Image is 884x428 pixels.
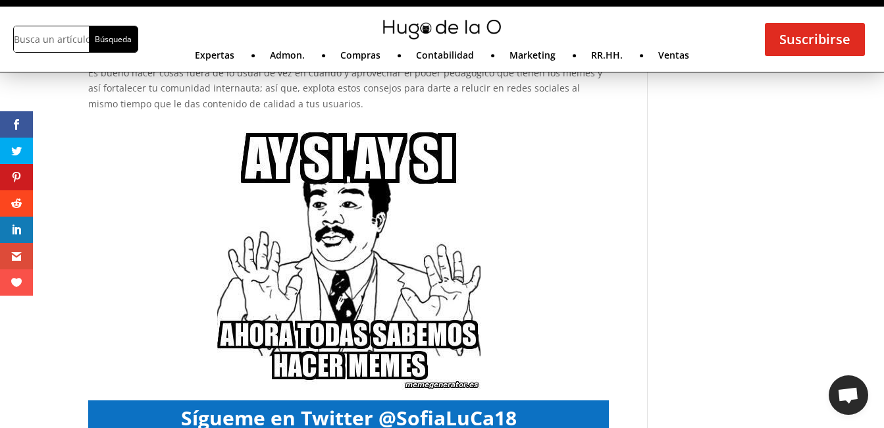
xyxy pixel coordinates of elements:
[591,51,623,65] a: RR.HH.
[383,20,500,40] img: mini-hugo-de-la-o-logo
[658,51,689,65] a: Ventas
[14,26,89,52] input: Busca un artículo
[340,51,380,65] a: Compras
[829,375,868,415] div: Chat abierto
[89,26,137,52] input: Búsqueda
[217,126,481,390] img: estos-son-los-pasos-para-crear-un-meme-educativo
[383,30,500,42] a: mini-hugo-de-la-o-logo
[509,51,556,65] a: Marketing
[765,23,865,56] a: Suscribirse
[416,51,474,65] a: Contabilidad
[270,51,305,65] a: Admon.
[88,65,609,112] p: Es bueno hacer cosas fuera de lo usual de vez en cuando y aprovechar el poder pedagógico que tien...
[195,51,234,65] a: Expertas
